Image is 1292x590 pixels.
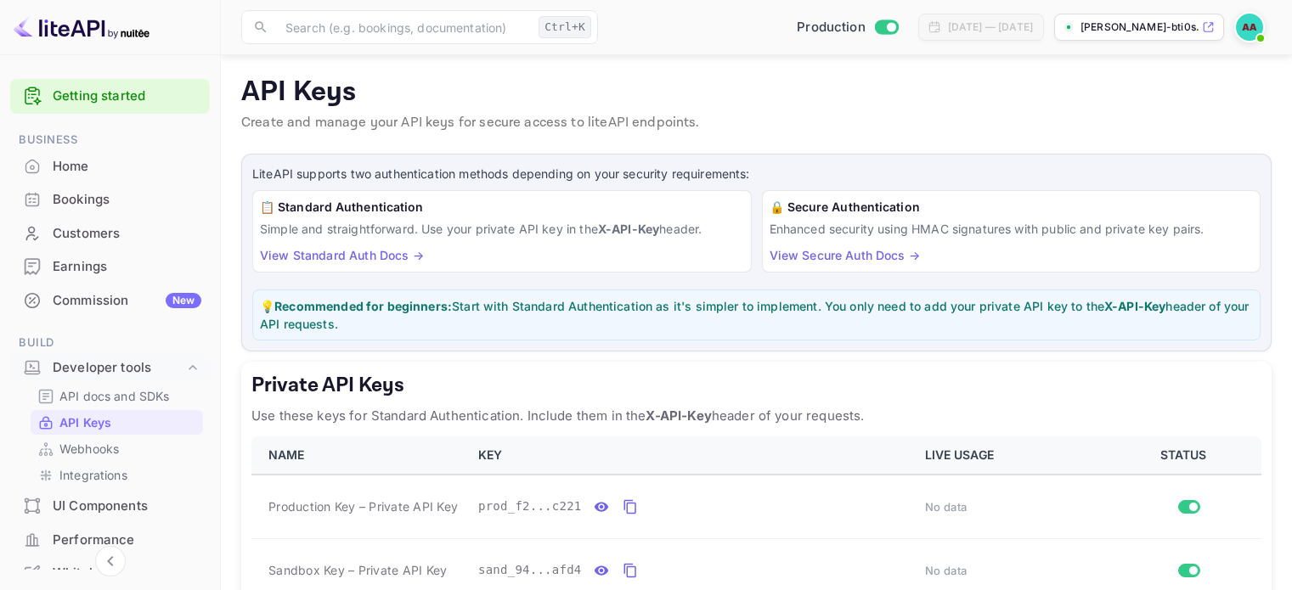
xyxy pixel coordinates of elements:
div: Webhooks [31,436,203,461]
span: prod_f2...c221 [478,497,582,515]
a: Earnings [10,250,210,282]
p: LiteAPI supports two authentication methods depending on your security requirements: [252,165,1261,183]
span: sand_94...afd4 [478,561,582,579]
div: Integrations [31,463,203,487]
span: No data [925,564,968,577]
span: Build [10,334,210,352]
a: Whitelabel [10,557,210,588]
th: NAME [251,436,468,475]
img: Apurva Amin [1236,14,1263,41]
a: Home [10,150,210,182]
span: Business [10,131,210,149]
strong: Recommended for beginners: [274,299,452,313]
a: Bookings [10,183,210,215]
div: Ctrl+K [539,16,591,38]
div: Commission [53,291,201,311]
div: Customers [10,217,210,250]
div: Earnings [10,250,210,284]
a: View Standard Auth Docs → [260,248,424,262]
div: [DATE] — [DATE] [948,20,1033,35]
strong: X-API-Key [598,222,659,236]
span: Production [797,18,866,37]
h6: 🔒 Secure Authentication [770,198,1254,216]
th: STATUS [1112,436,1261,475]
div: Earnings [53,257,201,277]
p: Enhanced security using HMAC signatures with public and private key pairs. [770,220,1254,238]
div: Getting started [10,79,210,114]
p: API Keys [241,76,1272,110]
div: Bookings [53,190,201,210]
input: Search (e.g. bookings, documentation) [275,10,532,44]
a: View Secure Auth Docs → [770,248,920,262]
div: New [166,293,201,308]
img: LiteAPI logo [14,14,150,41]
div: CommissionNew [10,284,210,317]
span: No data [925,500,968,514]
p: Webhooks [59,440,119,458]
p: [PERSON_NAME]-bti0s.nuit... [1080,20,1199,35]
th: KEY [468,436,915,475]
div: UI Components [53,497,201,516]
a: CommissionNew [10,284,210,316]
div: API docs and SDKs [31,384,203,408]
a: UI Components [10,490,210,521]
p: Simple and straightforward. Use your private API key in the header. [260,220,744,238]
div: Home [53,157,201,177]
div: API Keys [31,410,203,435]
div: Developer tools [53,358,184,378]
a: Getting started [53,87,201,106]
strong: X-API-Key [646,407,711,424]
div: Performance [53,531,201,550]
div: Whitelabel [53,564,201,583]
a: API Keys [37,413,196,431]
div: Performance [10,524,210,557]
a: Customers [10,217,210,249]
p: Create and manage your API keys for secure access to liteAPI endpoints. [241,113,1272,133]
div: Bookings [10,183,210,216]
p: API Keys [59,413,111,431]
h6: 📋 Standard Authentication [260,198,744,216]
div: UI Components [10,490,210,523]
div: Customers [53,224,201,244]
p: Integrations [59,466,127,484]
div: Developer tools [10,353,210,383]
div: Switch to Sandbox mode [790,18,905,37]
h5: Private API Keys [251,372,1261,399]
th: LIVE USAGE [915,436,1113,475]
p: Use these keys for Standard Authentication. Include them in the header of your requests. [251,406,1261,426]
a: Integrations [37,466,196,484]
p: API docs and SDKs [59,387,170,405]
strong: X-API-Key [1104,299,1165,313]
div: Home [10,150,210,183]
a: API docs and SDKs [37,387,196,405]
a: Webhooks [37,440,196,458]
p: 💡 Start with Standard Authentication as it's simpler to implement. You only need to add your priv... [260,297,1253,333]
a: Performance [10,524,210,555]
span: Sandbox Key – Private API Key [268,561,447,579]
button: Collapse navigation [95,546,126,576]
span: Production Key – Private API Key [268,497,458,515]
